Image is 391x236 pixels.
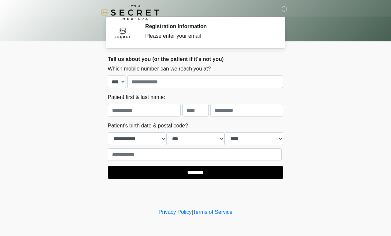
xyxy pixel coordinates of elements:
[108,93,165,101] label: Patient first & last name:
[113,23,133,43] img: Agent Avatar
[108,56,283,62] h2: Tell us about you (or the patient if it's not you)
[108,122,188,130] label: Patient's birth date & postal code?
[193,209,232,215] a: Terms of Service
[101,5,159,20] img: It's A Secret Med Spa Logo
[159,209,192,215] a: Privacy Policy
[192,209,193,215] a: |
[145,32,273,40] div: Please enter your email
[108,65,211,73] label: Which mobile number can we reach you at?
[145,23,273,29] h2: Registration Information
